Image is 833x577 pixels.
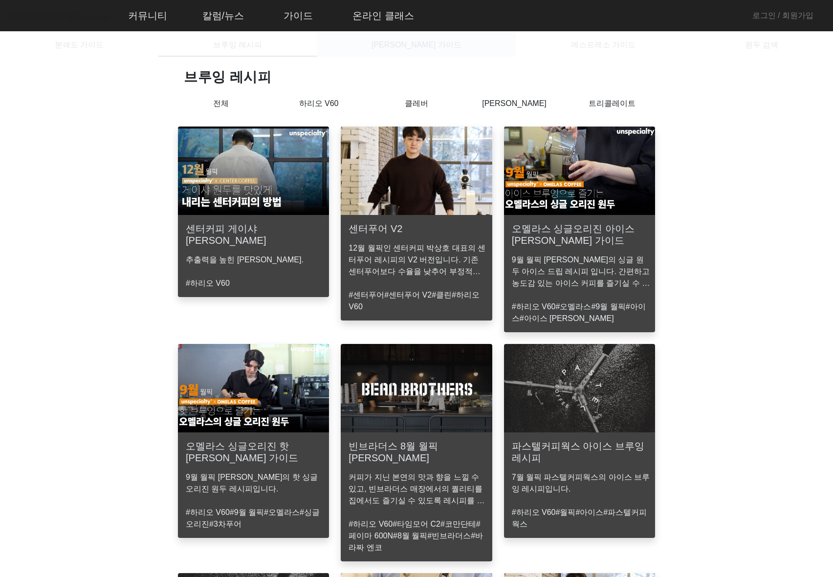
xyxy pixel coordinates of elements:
a: 설정 [126,310,188,334]
a: #3차푸어 [209,520,241,528]
a: #하리오 V60 [512,302,556,311]
span: 분쇄도 가이드 [55,41,104,49]
a: #타임모어 C2 [393,520,440,528]
span: 브루잉 레시피 [213,41,262,49]
span: 에스프레소 가이드 [571,41,636,49]
span: 홈 [31,324,37,332]
a: #9월 월픽 [591,302,625,311]
a: #아이스 [PERSON_NAME] [520,314,614,322]
a: #하리오 V60 [186,508,230,516]
p: 트리콜레이트 [563,98,661,109]
img: logo [8,7,110,24]
a: #9월 월픽 [230,508,264,516]
a: 파스텔커피웍스 아이스 브루잉 레시피7월 월픽 파스텔커피웍스의 아이스 브루잉 레시피입니다.#하리오 V60#월픽#아이스#파스텔커피웍스 [498,344,661,561]
a: #센터푸어 V2 [384,291,432,299]
a: 오멜라스 싱글오리진 아이스 [PERSON_NAME] 가이드9월 월픽 [PERSON_NAME]의 싱글 원두 아이스 드립 레시피 입니다. 간편하고 농도감 있는 아이스 커피를 즐기... [498,127,661,332]
a: 가이드 [276,2,321,29]
span: 대화 [89,325,101,333]
p: 하리오 V60 [270,98,368,109]
p: 7월 월픽 파스텔커피웍스의 아이스 브루잉 레시피입니다. [512,471,651,495]
a: 칼럼/뉴스 [195,2,252,29]
p: [PERSON_NAME] [465,98,563,109]
a: 온라인 클래스 [345,2,422,29]
a: 빈브라더스 8월 월픽 [PERSON_NAME]커피가 지닌 본연의 맛과 향을 느낄 수 있고, 빈브라더스 매장에서의 퀄리티를 집에서도 즐기실 수 있도록 레시피를 준비하였습니다.#... [335,344,498,561]
h3: 오멜라스 싱글오리진 아이스 [PERSON_NAME] 가이드 [512,223,647,246]
p: 클레버 [368,98,465,109]
span: 설정 [151,324,163,332]
h3: 센터푸어 V2 [349,223,402,235]
a: 대화 [65,310,126,334]
a: #빈브라더스 [427,532,471,540]
a: #하리오 V60 [349,520,393,528]
a: 센터커피 게이샤 [PERSON_NAME]추출력을 높힌 [PERSON_NAME].#하리오 V60 [172,127,335,332]
p: 추출력을 높힌 [PERSON_NAME]. [186,254,325,266]
a: #오멜라스 [264,508,300,516]
a: #코만단테 [440,520,476,528]
p: 9월 월픽 [PERSON_NAME]의 싱글 원두 아이스 드립 레시피 입니다. 간편하고 농도감 있는 아이스 커피를 즐기실 수 있습니다. [512,254,651,289]
a: 센터푸어 V212월 월픽인 센터커피 박상호 대표의 센터푸어 레시피의 V2 버전입니다. 기존 센터푸어보다 수율을 낮추어 부정적인 맛이 억제되었습니다.#센터푸어#센터푸어 V2#클... [335,127,498,332]
p: 9월 월픽 [PERSON_NAME]의 핫 싱글오리진 원두 레시피입니다. [186,471,325,495]
p: 전체 [172,98,270,115]
a: #하리오 V60 [186,279,230,287]
span: [PERSON_NAME] 가이드 [372,41,461,49]
a: #오멜라스 [555,302,591,311]
a: 로그인 / 회원가입 [752,10,813,21]
h3: 센터커피 게이샤 [PERSON_NAME] [186,223,321,246]
h3: 파스텔커피웍스 아이스 브루잉 레시피 [512,440,647,464]
p: 커피가 지닌 본연의 맛과 향을 느낄 수 있고, 빈브라더스 매장에서의 퀄리티를 집에서도 즐기실 수 있도록 레시피를 준비하였습니다. [349,471,488,507]
a: #8월 월픽 [393,532,427,540]
a: 커뮤니티 [120,2,175,29]
span: 원두 검색 [745,41,778,49]
a: #페이마 600N [349,520,480,540]
a: #클린 [432,291,452,299]
a: #월픽 [555,508,575,516]
h1: 브루잉 레시피 [184,68,661,86]
a: #아이스 [575,508,603,516]
a: 오멜라스 싱글오리진 핫 [PERSON_NAME] 가이드9월 월픽 [PERSON_NAME]의 핫 싱글오리진 원두 레시피입니다.#하리오 V60#9월 월픽#오멜라스#싱글오리진#3차푸어 [172,344,335,561]
p: 12월 월픽인 센터커피 박상호 대표의 센터푸어 레시피의 V2 버전입니다. 기존 센터푸어보다 수율을 낮추어 부정적인 맛이 억제되었습니다. [349,242,488,278]
h3: 오멜라스 싱글오리진 핫 [PERSON_NAME] 가이드 [186,440,321,464]
a: #하리오 V60 [512,508,556,516]
a: 홈 [3,310,65,334]
a: #센터푸어 [349,291,384,299]
h3: 빈브라더스 8월 월픽 [PERSON_NAME] [349,440,484,464]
